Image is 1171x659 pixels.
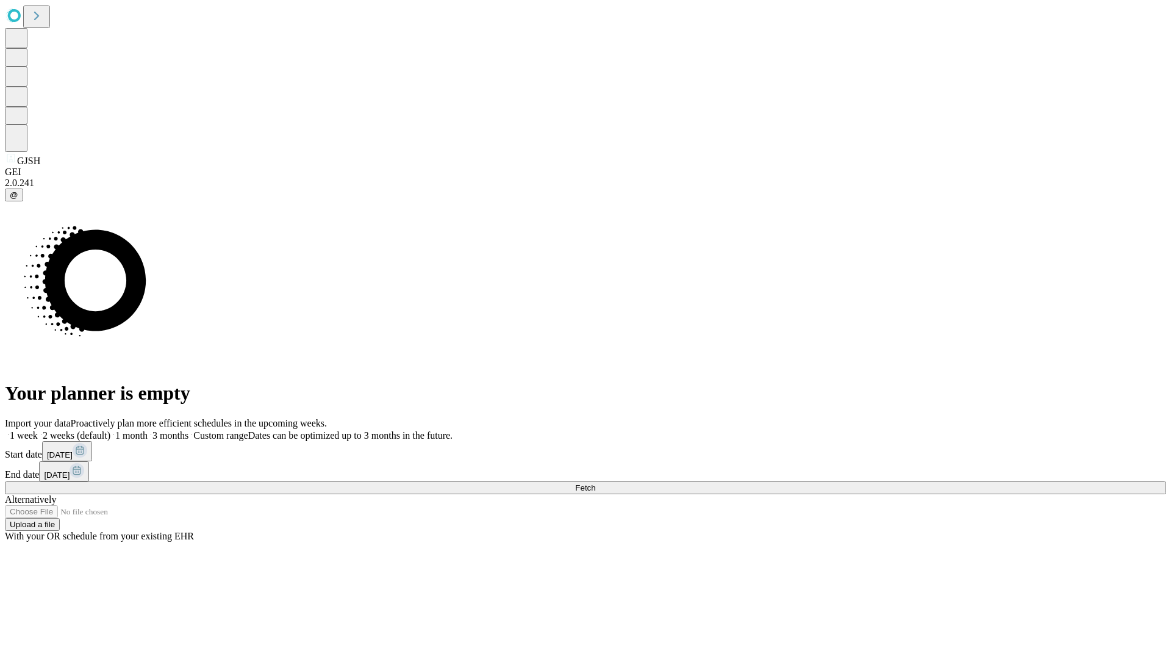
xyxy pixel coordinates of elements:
span: 1 week [10,430,38,441]
span: 1 month [115,430,148,441]
button: Fetch [5,481,1166,494]
button: [DATE] [42,441,92,461]
div: Start date [5,441,1166,461]
span: [DATE] [44,470,70,480]
button: @ [5,189,23,201]
div: End date [5,461,1166,481]
span: Fetch [575,483,595,492]
h1: Your planner is empty [5,382,1166,405]
span: Import your data [5,418,71,428]
span: Custom range [193,430,248,441]
span: Alternatively [5,494,56,505]
span: With your OR schedule from your existing EHR [5,531,194,541]
span: 3 months [152,430,188,441]
span: GJSH [17,156,40,166]
span: Dates can be optimized up to 3 months in the future. [248,430,453,441]
span: Proactively plan more efficient schedules in the upcoming weeks. [71,418,327,428]
span: 2 weeks (default) [43,430,110,441]
span: @ [10,190,18,200]
div: 2.0.241 [5,178,1166,189]
button: [DATE] [39,461,89,481]
div: GEI [5,167,1166,178]
span: [DATE] [47,450,73,459]
button: Upload a file [5,518,60,531]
